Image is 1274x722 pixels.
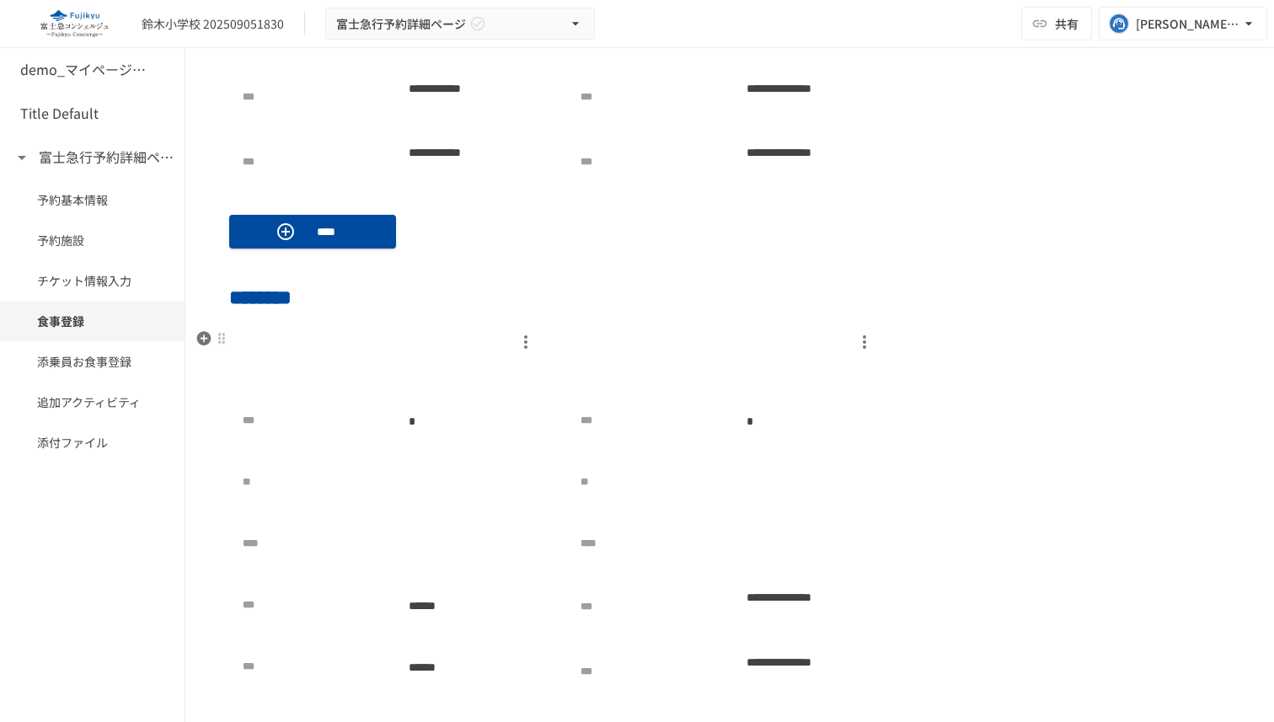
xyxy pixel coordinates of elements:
span: 富士急行予約詳細ページ [336,13,466,35]
button: [PERSON_NAME][EMAIL_ADDRESS][PERSON_NAME][DOMAIN_NAME] [1099,7,1267,40]
button: 共有 [1021,7,1092,40]
div: 鈴木小学校 202509051830 [142,15,284,33]
span: 添乗員お食事登録 [37,352,147,371]
div: [PERSON_NAME][EMAIL_ADDRESS][PERSON_NAME][DOMAIN_NAME] [1136,13,1240,35]
span: 食事登録 [37,312,147,330]
span: 予約基本情報 [37,190,147,209]
h6: demo_マイページ詳細 [20,59,155,81]
span: 添付ファイル [37,433,147,452]
h6: Title Default [20,103,99,125]
img: eQeGXtYPV2fEKIA3pizDiVdzO5gJTl2ahLbsPaD2E4R [20,10,128,37]
span: 共有 [1055,14,1079,33]
h6: 富士急行予約詳細ページ [39,147,174,168]
span: 予約施設 [37,231,147,249]
span: チケット情報入力 [37,271,147,290]
button: 富士急行予約詳細ページ [325,8,595,40]
span: 追加アクティビティ [37,393,147,411]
